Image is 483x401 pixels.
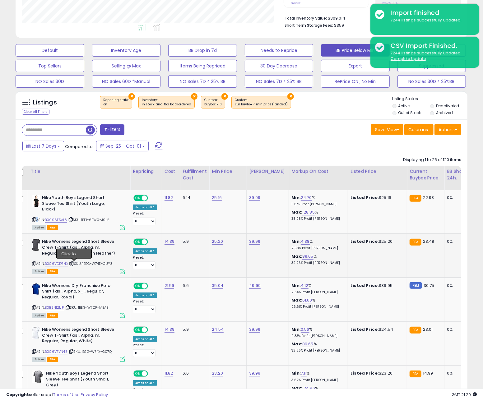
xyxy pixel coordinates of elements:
span: ON [134,327,142,333]
div: BB Share 24h. [447,168,470,181]
button: BB Price Below Min [321,44,390,57]
button: Items Being Repriced [168,60,237,72]
p: 26.61% Profit [PERSON_NAME] [291,305,343,309]
a: 89.65 [302,341,313,347]
b: Nike Womens Legend Short Sleeve Crew T-Shirt (as1, Alpha, m, Regular, Regular, Carbon Heather) [42,239,118,258]
strong: Copyright [6,392,29,398]
span: OFF [147,196,157,201]
div: Title [30,168,128,175]
button: Actions [434,124,461,135]
p: 32.26% Profit [PERSON_NAME] [291,261,343,265]
span: 22.98 [423,195,434,200]
div: 0% [447,239,467,244]
span: OFF [147,239,157,245]
div: ASIN: [32,327,125,361]
small: FBA [410,195,421,202]
div: Preset: [133,256,157,270]
div: % [291,371,343,382]
button: Top Sellers [16,60,84,72]
div: $24.54 [351,327,402,332]
b: Short Term Storage Fees: [285,23,333,28]
div: $23.20 [351,371,402,376]
small: FBM [410,282,422,289]
button: Inventory Age [92,44,161,57]
div: 0% [447,195,467,200]
img: 31TTJaqrCoL._SL40_.jpg [32,195,40,207]
div: Amazon AI * [133,380,157,386]
div: Fulfillment Cost [183,168,207,181]
div: % [291,210,343,221]
span: OFF [147,371,157,376]
b: Listed Price: [351,238,379,244]
p: 38.08% Profit [PERSON_NAME] [291,217,343,221]
b: Min: [291,283,301,288]
a: 21.59 [165,283,174,289]
div: % [291,239,343,250]
div: 6.6 [183,371,204,376]
a: B0C6V7VN4Z [45,349,67,354]
div: Repricing [133,168,159,175]
span: | SKU: 1BEI-6PW0-J9L2 [68,217,109,222]
span: Custom: [204,98,222,107]
a: 49.99 [249,283,261,289]
small: FBA [410,239,421,246]
b: Listed Price: [351,370,379,376]
label: Deactivated [436,103,459,108]
span: 14.99 [423,370,433,376]
div: $39.95 [351,283,402,288]
b: Min: [291,370,301,376]
div: $25.16 [351,195,402,200]
a: 39.99 [249,238,260,245]
button: × [221,93,228,100]
b: Total Inventory Value: [285,16,327,21]
img: 31-J3IU2DDL._SL40_.jpg [32,239,40,251]
div: ASIN: [32,195,125,229]
span: Columns [408,127,428,133]
u: Complete Update [391,56,426,61]
b: Max: [291,297,302,303]
span: FBA [47,357,58,362]
p: 0.33% Profit [PERSON_NAME] [291,334,343,338]
span: ON [134,239,142,245]
b: Max: [291,253,302,259]
a: 35.04 [212,283,223,289]
a: 24.70 [301,195,312,201]
div: CSV Import Finished. [386,41,475,50]
div: 0% [447,371,467,376]
button: NO Sales 7D > 25% BB [245,75,313,88]
b: Listed Price: [351,326,379,332]
div: [PERSON_NAME] [249,168,286,175]
button: Save View [371,124,403,135]
b: Min: [291,326,301,332]
div: cur buybox < min price (landed) [235,102,288,107]
div: Cost [165,168,178,175]
small: FBA [410,371,421,377]
a: 24.54 [212,326,224,333]
div: ASIN: [32,239,125,273]
b: Listed Price: [351,283,379,288]
div: % [291,283,343,294]
li: $309,014 [285,14,457,21]
div: Current Buybox Price [410,168,442,181]
b: Nike Womens Dry Franchise Polo Shirt (as1, Alpha, x_l, Regular, Regular, Royal) [42,283,118,302]
div: Clear All Filters [22,109,49,115]
span: 23.48 [423,238,434,244]
button: Sep-25 - Oct-01 [96,141,149,151]
span: All listings currently available for purchase on Amazon [32,313,46,318]
a: Terms of Use [53,392,80,398]
b: Max: [291,341,302,347]
div: ASIN: [32,283,125,317]
div: % [291,195,343,206]
button: NO Sales 7D < 25% BB [168,75,237,88]
div: Amazon AI * [133,248,157,254]
a: 61.60 [302,297,312,303]
button: NO Sales 60D *Manual [92,75,161,88]
div: 7244 listings successfully updated. [386,17,475,23]
b: Nike Youth Boys Legend Short Sleeve Tee Shirt (Youth Large, Black) [42,195,118,214]
a: 7.11 [301,370,307,376]
a: 89.65 [302,253,313,260]
div: Min Price [212,168,244,175]
div: % [291,254,343,265]
button: × [191,93,197,100]
button: NO Sales 30D [16,75,84,88]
